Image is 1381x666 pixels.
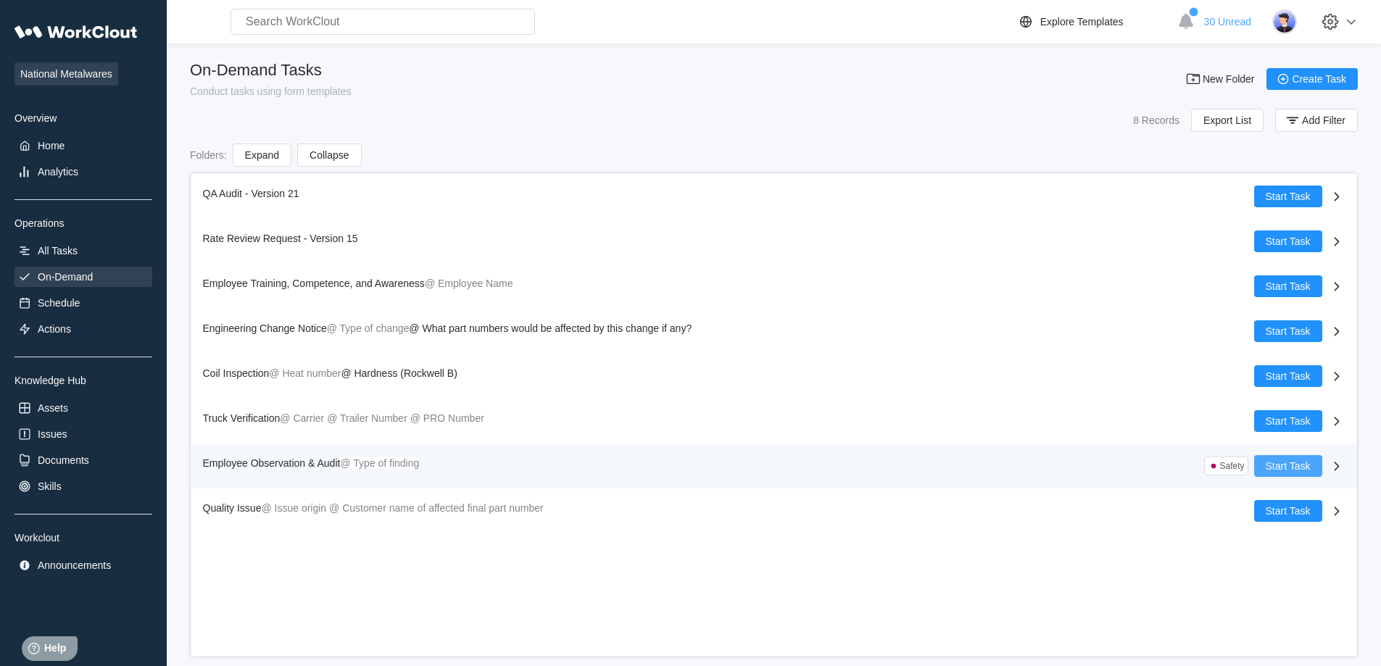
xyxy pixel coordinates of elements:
a: QA Audit - Version 21Start Task [191,174,1357,219]
div: All Tasks [38,245,78,257]
button: Start Task [1254,320,1322,342]
mark: @ Issue origin [261,502,326,514]
span: Coil Inspection [203,367,270,379]
mark: @ PRO Number [410,412,484,424]
span: QA Audit - Version 21 [203,188,299,199]
div: Skills [38,480,62,492]
button: Start Task [1254,365,1322,387]
div: Overview [14,112,152,124]
button: Expand [233,143,291,167]
button: Create Task [1266,68,1358,90]
button: Start Task [1254,275,1322,297]
mark: @ Type of change [327,322,410,334]
a: Engineering Change Notice@ Type of change@ What part numbers would be affected by this change if ... [191,309,1357,354]
span: Rate Review Request - Version 15 [203,233,358,244]
mark: @ Carrier [280,412,324,424]
span: @ What part numbers would be affected by this change if any? [409,322,692,334]
a: Documents [14,450,152,470]
a: Employee Observation & Audit@ Type of findingSafetyStart Task [191,444,1357,488]
div: Conduct tasks using form templates [190,86,352,97]
span: Start Task [1266,416,1311,426]
a: Skills [14,476,152,496]
a: All Tasks [14,241,152,261]
div: Home [38,140,65,151]
span: National Metalwares [14,62,118,86]
mark: @ Trailer Number [327,412,407,424]
a: Assets [14,398,152,418]
a: Home [14,136,152,156]
span: New Folder [1203,74,1255,84]
a: Explore Templates [1017,13,1170,30]
mark: @ Customer name of affected final part number [329,502,544,514]
span: Start Task [1266,371,1311,381]
div: 8 Records [1133,115,1179,126]
div: Actions [38,323,71,335]
div: Documents [38,454,89,466]
span: Start Task [1266,506,1311,516]
span: Start Task [1266,281,1311,291]
span: Collapse [310,150,349,160]
a: Schedule [14,293,152,313]
span: Start Task [1266,461,1311,471]
a: Announcements [14,555,152,575]
button: Add Filter [1275,109,1358,132]
a: Actions [14,319,152,339]
button: Start Task [1254,230,1322,252]
a: Truck Verification@ Carrier@ Trailer Number@ PRO NumberStart Task [191,399,1357,444]
span: 30 Unread [1204,16,1251,28]
span: Start Task [1266,236,1311,246]
span: Truck Verification [203,412,281,424]
span: Engineering Change Notice [203,322,327,334]
span: Add Filter [1302,115,1345,125]
button: Start Task [1254,186,1322,207]
div: Operations [14,217,152,229]
mark: @ Heat number [269,367,341,379]
div: On-Demand Tasks [190,61,352,80]
div: Assets [38,402,68,414]
span: Start Task [1266,191,1311,201]
button: Collapse [297,143,361,167]
div: Folders : [190,149,227,161]
a: On-Demand [14,267,152,287]
button: Start Task [1254,455,1322,477]
a: Issues [14,424,152,444]
div: Issues [38,428,67,440]
span: Employee Observation & Audit [203,457,341,469]
img: user-5.png [1272,9,1297,34]
span: Quality Issue [203,502,262,514]
div: On-Demand [38,271,93,283]
a: Rate Review Request - Version 15Start Task [191,219,1357,264]
button: Export List [1191,109,1264,132]
a: Coil Inspection@ Heat number@ Hardness (Rockwell B)Start Task [191,354,1357,399]
div: Announcements [38,559,111,571]
a: Quality Issue@ Issue origin@ Customer name of affected final part numberStart Task [191,488,1357,533]
input: Search WorkClout [231,9,535,35]
span: Export List [1203,115,1251,125]
button: New Folder [1177,68,1266,90]
span: Expand [245,150,279,160]
div: Workclout [14,532,152,544]
a: Analytics [14,162,152,182]
span: Employee Training, Competence, and Awareness [203,278,425,289]
span: @ Hardness (Rockwell B) [341,367,457,379]
mark: @ Employee Name [425,278,513,289]
button: Start Task [1254,500,1322,522]
div: Explore Templates [1040,16,1124,28]
div: Safety [1219,461,1244,471]
div: Schedule [38,297,80,309]
span: Create Task [1293,74,1346,84]
div: Analytics [38,166,78,178]
div: Knowledge Hub [14,375,152,386]
a: Employee Training, Competence, and Awareness@ Employee NameStart Task [191,264,1357,309]
span: Start Task [1266,326,1311,336]
mark: @ Type of finding [340,457,419,469]
button: Start Task [1254,410,1322,432]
